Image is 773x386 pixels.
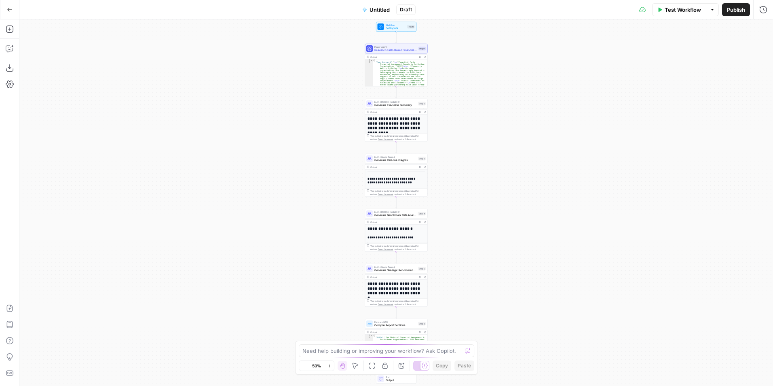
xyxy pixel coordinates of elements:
div: 2 [365,337,373,343]
button: Copy [433,361,451,371]
div: Step 4 [418,212,426,216]
span: Format JSON [374,320,416,324]
span: 50% [312,363,321,369]
div: Step 2 [418,102,426,106]
div: Output [370,55,416,59]
span: Output [386,378,413,382]
span: Draft [400,6,412,13]
span: Copy the output [378,193,393,195]
div: Step 5 [418,267,426,271]
g: Edge from start to step_1 [396,32,397,43]
span: Set Inputs [386,26,406,30]
span: Generate Benchmark Data Analysis [374,213,416,217]
span: Toggle code folding, rows 1 through 4 [370,335,373,337]
span: Workflow [386,23,406,27]
div: WorkflowSet InputsInputs [365,22,428,32]
span: LLM · Claude Opus 4 [374,155,416,159]
g: Edge from step_3 to step_4 [396,197,397,208]
span: Copy [436,362,448,369]
div: 1 [365,59,373,62]
div: Format JSONCompile Report SectionsStep 6Output{ "title":"The State of Financial Management in Fai... [365,319,428,362]
g: Edge from step_2 to step_3 [396,142,397,153]
span: LLM · [PERSON_NAME] 4.1 [374,210,416,214]
span: Untitled [370,6,390,14]
span: Compile Report Sections [374,323,416,327]
span: Generate Persona Insights [374,158,416,162]
div: Output [370,331,416,334]
span: Publish [727,6,745,14]
div: Step 6 [418,322,426,326]
button: Paste [454,361,474,371]
div: Power AgentResearch Faith-Based Financial ManagementStep 1Output{ "Deep Research":"\n**Essential ... [365,44,428,87]
span: LLM · [PERSON_NAME] 4.1 [374,100,416,104]
g: Edge from step_5 to step_6 [396,307,397,318]
g: Edge from step_4 to step_5 [396,252,397,263]
div: This output is too large & has been abbreviated for review. to view the full content. [370,134,426,141]
div: Step 3 [418,157,426,161]
div: This output is too large & has been abbreviated for review. to view the full content. [370,244,426,251]
div: Inputs [407,25,415,29]
span: Research Faith-Based Financial Management [374,48,417,52]
span: LLM · Claude Opus 4 [374,265,416,269]
div: Output [370,110,416,114]
div: 1 [365,335,373,337]
span: End [386,375,413,379]
span: Copy the output [378,303,393,305]
div: This output is too large & has been abbreviated for review. to view the full content. [370,299,426,306]
span: Copy the output [378,138,393,140]
span: Generate Strategic Recommendations [374,268,416,272]
button: Publish [722,3,750,16]
span: Copy the output [378,248,393,250]
span: Test Workflow [665,6,701,14]
button: Test Workflow [652,3,706,16]
span: Power Agent [374,45,417,49]
span: Paste [458,362,471,369]
div: EndOutput [365,374,428,384]
div: Step 1 [418,47,426,51]
span: Generate Executive Summary [374,103,416,107]
div: Output [370,276,416,279]
button: Untitled [357,3,395,16]
div: Output [370,165,416,169]
div: Output [370,221,416,224]
g: Edge from step_1 to step_2 [396,87,397,98]
div: This output is too large & has been abbreviated for review. to view the full content. [370,189,426,196]
span: Toggle code folding, rows 1 through 3 [370,59,373,62]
